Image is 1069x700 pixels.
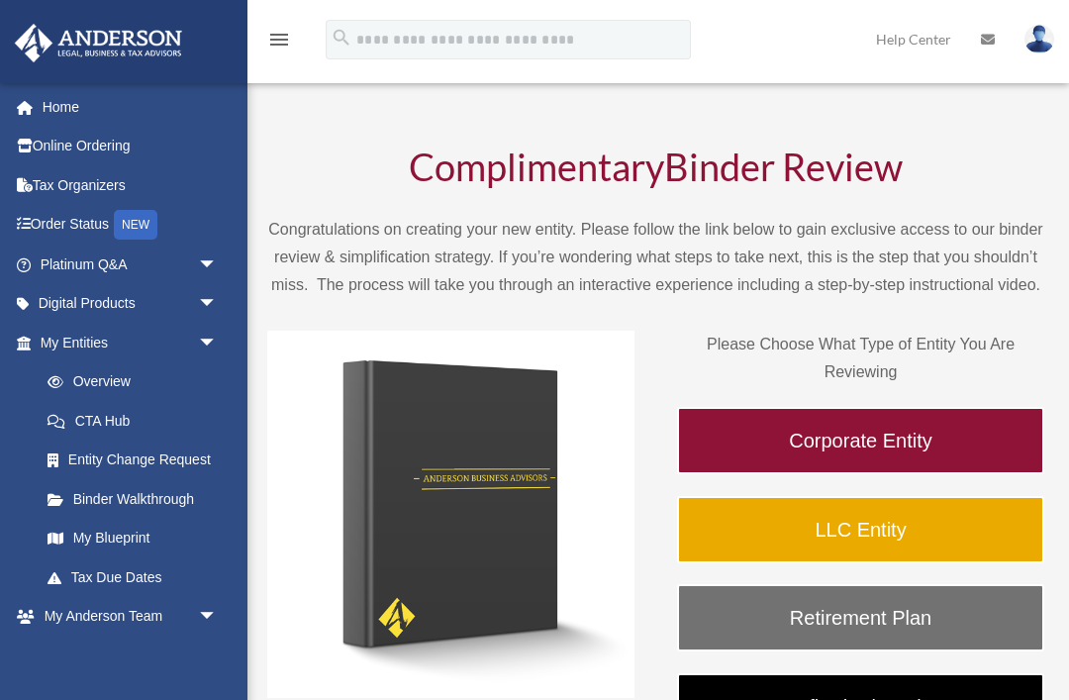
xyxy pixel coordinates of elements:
div: NEW [114,210,157,240]
a: Digital Productsarrow_drop_down [14,284,247,324]
p: Please Choose What Type of Entity You Are Reviewing [677,331,1044,386]
span: Binder Review [664,144,903,189]
a: CTA Hub [28,401,247,441]
a: My Entitiesarrow_drop_down [14,323,247,362]
a: Overview [28,362,247,402]
a: Online Ordering [14,127,247,166]
a: Tax Due Dates [28,557,247,597]
img: Anderson Advisors Platinum Portal [9,24,188,62]
i: menu [267,28,291,51]
a: menu [267,35,291,51]
span: arrow_drop_down [198,245,238,285]
p: Congratulations on creating your new entity. Please follow the link below to gain exclusive acces... [267,216,1044,299]
a: My Blueprint [28,519,247,558]
a: Binder Walkthrough [28,479,238,519]
i: search [331,27,352,49]
a: My Anderson Teamarrow_drop_down [14,597,247,637]
a: Tax Organizers [14,165,247,205]
img: User Pic [1024,25,1054,53]
a: Platinum Q&Aarrow_drop_down [14,245,247,284]
span: arrow_drop_down [198,323,238,363]
a: Retirement Plan [677,584,1044,651]
a: Order StatusNEW [14,205,247,246]
span: arrow_drop_down [198,597,238,638]
span: Complimentary [409,144,664,189]
a: Corporate Entity [677,407,1044,474]
a: LLC Entity [677,496,1044,563]
a: Entity Change Request [28,441,247,480]
span: arrow_drop_down [198,284,238,325]
a: Home [14,87,247,127]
